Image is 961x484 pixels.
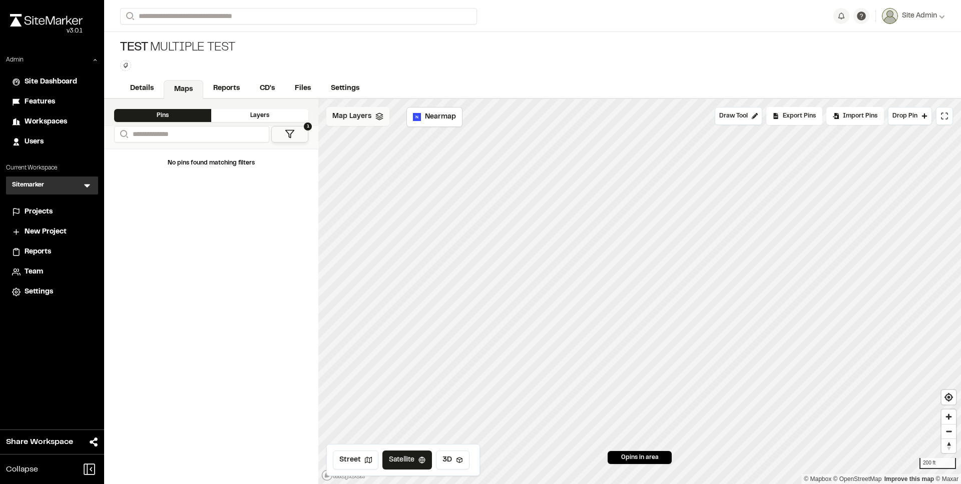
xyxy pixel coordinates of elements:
a: Projects [12,206,92,217]
a: Features [12,96,92,107]
p: Current Workspace [6,163,98,172]
button: Street [333,450,378,469]
a: Mapbox logo [321,469,365,481]
div: 200 ft [919,458,956,469]
button: Site Admin [882,8,945,24]
span: Export Pins [783,111,816,120]
a: Settings [321,79,369,98]
a: Details [120,79,164,98]
a: Site Dashboard [12,76,92,87]
div: Pins [114,109,211,122]
a: Workspaces [12,116,92,127]
div: No pins available to export [766,107,822,125]
a: Mapbox [804,475,831,482]
a: Users [12,136,92,147]
div: Oh geez...please don't... [10,26,83,35]
span: Drop Pin [892,111,917,120]
button: Edit Tags [120,60,131,71]
span: Import Pins [843,111,877,120]
span: Map Layers [332,111,371,122]
a: New Project [12,226,92,237]
span: Test [120,40,148,56]
button: 3D [436,450,469,469]
img: rebrand.png [10,14,83,26]
h3: Sitemarker [12,180,44,190]
button: Draw Tool [715,107,762,125]
span: Projects [25,206,53,217]
span: Reports [25,246,51,257]
a: Maps [164,80,203,99]
span: 1 [304,122,312,130]
a: Files [285,79,321,98]
span: No pins found matching filters [168,160,255,165]
div: Import Pins into your project [826,107,884,125]
span: Workspaces [25,116,67,127]
button: Drop Pin [888,107,932,125]
a: Settings [12,286,92,297]
a: Team [12,266,92,277]
a: Reports [12,246,92,257]
a: CD's [250,79,285,98]
a: Maxar [935,475,958,482]
span: Team [25,266,43,277]
span: Zoom out [941,424,956,438]
span: Share Workspace [6,436,73,448]
button: Zoom out [941,424,956,438]
button: Reset bearing to north [941,438,956,453]
span: Site Admin [902,10,937,21]
span: Collapse [6,463,38,475]
a: Map feedback [884,475,934,482]
button: Nearmap [406,107,462,127]
a: OpenStreetMap [833,475,882,482]
div: Layers [211,109,308,122]
span: 0 pins in area [621,453,659,462]
div: Multiple Test [120,40,235,56]
span: Site Dashboard [25,76,77,87]
button: Find my location [941,390,956,404]
button: Search [114,126,132,142]
span: Users [25,136,44,147]
button: Search [120,8,138,24]
span: Features [25,96,55,107]
button: Satellite [382,450,432,469]
img: Nearmap [413,113,421,121]
span: Draw Tool [719,111,748,120]
button: Zoom in [941,409,956,424]
img: User [882,8,898,24]
p: Admin [6,55,24,64]
a: Reports [203,79,250,98]
canvas: Map [318,99,961,484]
span: Nearmap [425,111,456,122]
button: 1 [271,126,308,142]
span: New Project [25,226,67,237]
span: Settings [25,286,53,297]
